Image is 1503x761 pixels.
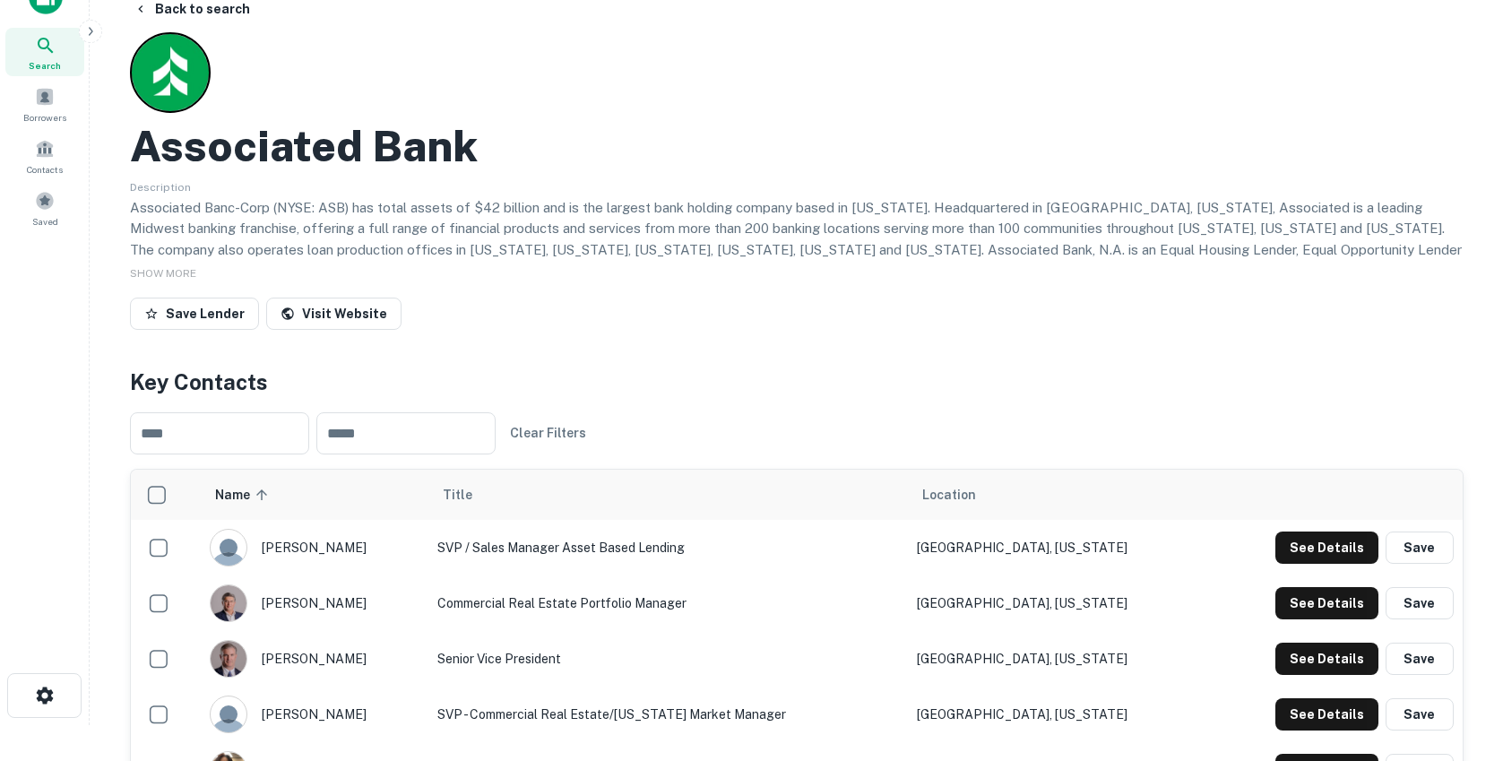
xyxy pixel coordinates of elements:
div: [PERSON_NAME] [210,584,420,622]
button: Save [1386,698,1454,731]
td: SVP - Commercial Real Estate/[US_STATE] Market Manager [428,687,907,742]
iframe: Chat Widget [1413,618,1503,704]
div: [PERSON_NAME] [210,529,420,566]
a: Borrowers [5,80,84,128]
span: Borrowers [23,110,66,125]
td: [GEOGRAPHIC_DATA], [US_STATE] [908,575,1206,631]
p: Associated Banc-Corp (NYSE: ASB) has total assets of $42 billion and is the largest bank holding ... [130,197,1464,281]
button: Clear Filters [503,417,593,449]
img: 1670507166905 [211,641,246,677]
button: See Details [1275,587,1378,619]
button: Save [1386,532,1454,564]
div: [PERSON_NAME] [210,640,420,678]
a: Search [5,28,84,76]
button: See Details [1275,698,1378,731]
h4: Key Contacts [130,366,1464,398]
button: Save [1386,643,1454,675]
img: 9c8pery4andzj6ohjkjp54ma2 [211,696,246,732]
td: [GEOGRAPHIC_DATA], [US_STATE] [908,520,1206,575]
a: Contacts [5,132,84,180]
button: See Details [1275,643,1378,675]
a: Saved [5,184,84,232]
td: SVP / Sales Manager Asset Based lending [428,520,907,575]
span: SHOW MORE [130,267,196,280]
td: [GEOGRAPHIC_DATA], [US_STATE] [908,631,1206,687]
img: 1670474034197 [211,585,246,621]
td: [GEOGRAPHIC_DATA], [US_STATE] [908,687,1206,742]
span: Search [29,58,61,73]
span: Location [922,484,976,506]
th: Title [428,470,907,520]
button: See Details [1275,532,1378,564]
a: Visit Website [266,298,402,330]
div: [PERSON_NAME] [210,696,420,733]
span: Description [130,181,191,194]
span: Name [215,484,273,506]
span: Contacts [27,162,63,177]
span: Saved [32,214,58,229]
button: Save [1386,587,1454,619]
h2: Associated Bank [130,120,478,172]
button: Save Lender [130,298,259,330]
th: Location [908,470,1206,520]
td: Commercial Real Estate Portfolio Manager [428,575,907,631]
img: 9c8pery4andzj6ohjkjp54ma2 [211,530,246,566]
span: Title [443,484,496,506]
th: Name [201,470,429,520]
td: Senior Vice President [428,631,907,687]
